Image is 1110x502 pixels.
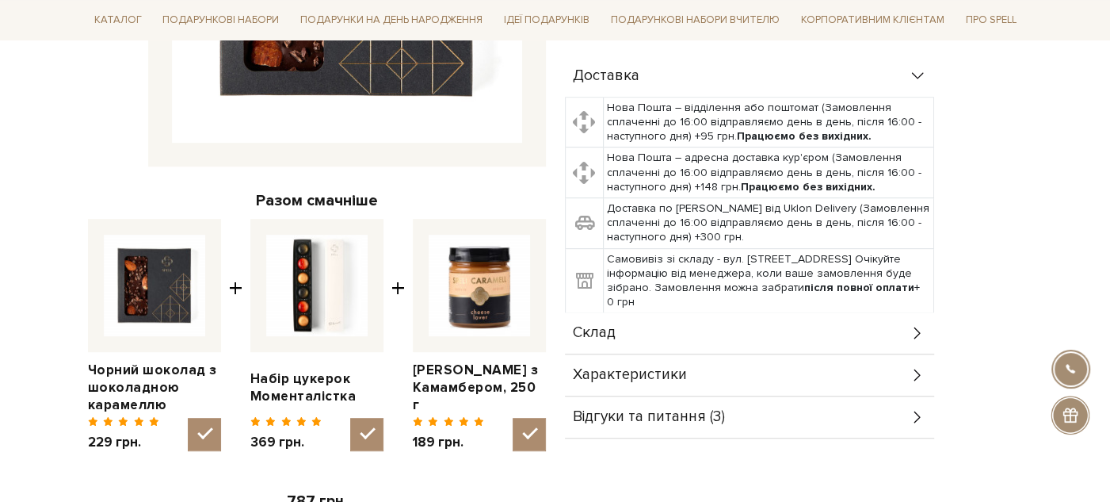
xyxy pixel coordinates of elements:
a: Каталог [88,8,148,33]
a: Подарунки на День народження [294,8,489,33]
b: після повної оплати [804,281,914,294]
a: Набір цукерок Моменталістка [250,370,383,405]
a: [PERSON_NAME] з Камамбером, 250 г [413,362,546,414]
img: Набір цукерок Моменталістка [266,235,368,336]
span: Відгуки та питання (3) [573,410,725,424]
b: Працюємо без вихідних. [741,180,875,194]
div: Разом смачніше [88,190,546,211]
td: Самовивіз зі складу - вул. [STREET_ADDRESS] Очікуйте інформацію від менеджера, коли ваше замовлен... [603,248,933,313]
span: 229 грн. [88,434,160,451]
span: Склад [573,326,616,340]
td: Доставка по [PERSON_NAME] від Uklon Delivery (Замовлення сплаченні до 16:00 відправляємо день в д... [603,198,933,249]
span: + [391,219,405,451]
span: + [229,219,242,451]
span: Характеристики [573,368,687,382]
a: Подарункові набори Вчителю [605,6,786,33]
td: Нова Пошта – адресна доставка кур'єром (Замовлення сплаченні до 16:00 відправляємо день в день, п... [603,148,933,198]
img: Чорний шоколад з шоколадною карамеллю [104,235,205,336]
span: 369 грн. [250,434,322,451]
a: Чорний шоколад з шоколадною карамеллю [88,362,221,414]
a: Подарункові набори [156,8,285,33]
span: Доставка [573,69,639,83]
img: Карамель з Камамбером, 250 г [429,235,530,336]
a: Про Spell [959,8,1022,33]
b: Працюємо без вихідних. [737,129,872,143]
a: Ідеї подарунків [498,8,596,33]
td: Нова Пошта – відділення або поштомат (Замовлення сплаченні до 16:00 відправляємо день в день, піс... [603,97,933,148]
span: 189 грн. [413,434,485,451]
a: Корпоративним клієнтам [795,8,951,33]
